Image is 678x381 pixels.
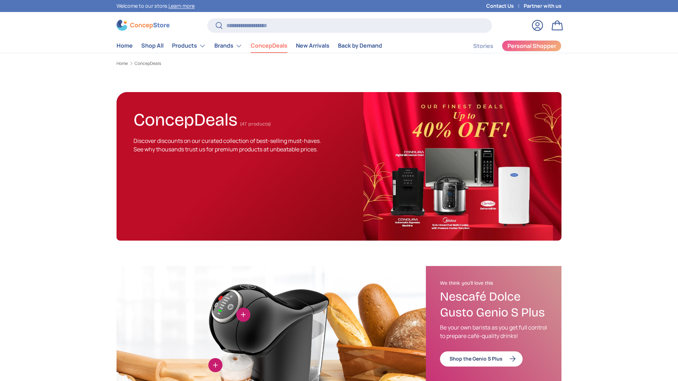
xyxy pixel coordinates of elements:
a: Contact Us [486,2,524,10]
a: Stories [473,39,493,53]
a: Personal Shopper [502,40,561,52]
a: ConcepDeals [251,39,287,53]
nav: Primary [117,39,382,53]
summary: Brands [210,39,246,53]
a: Back by Demand [338,39,382,53]
a: Brands [214,39,242,53]
img: ConcepDeals [363,92,561,241]
span: Personal Shopper [507,43,556,49]
img: ConcepStore [117,20,169,31]
span: Discover discounts on our curated collection of best-selling must-haves. See why thousands trust ... [133,137,321,153]
nav: Breadcrumbs [117,60,561,67]
a: Shop All [141,39,163,53]
summary: Products [168,39,210,53]
a: Shop the Genio S Plus [440,351,523,367]
h3: Nescafé Dolce Gusto Genio S Plus [440,289,547,321]
a: ConcepDeals [135,61,161,66]
a: Partner with us [524,2,561,10]
p: Welcome to our store. [117,2,195,10]
nav: Secondary [456,39,561,53]
a: Home [117,39,133,53]
a: Products [172,39,206,53]
h2: We think you'll love this [440,280,547,286]
span: (47 products) [240,121,271,127]
a: Learn more [168,2,195,9]
h1: ConcepDeals [133,107,237,130]
p: Be your own barista as you get full control to prepare café-quality drinks! [440,323,547,340]
a: New Arrivals [296,39,329,53]
a: Home [117,61,128,66]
